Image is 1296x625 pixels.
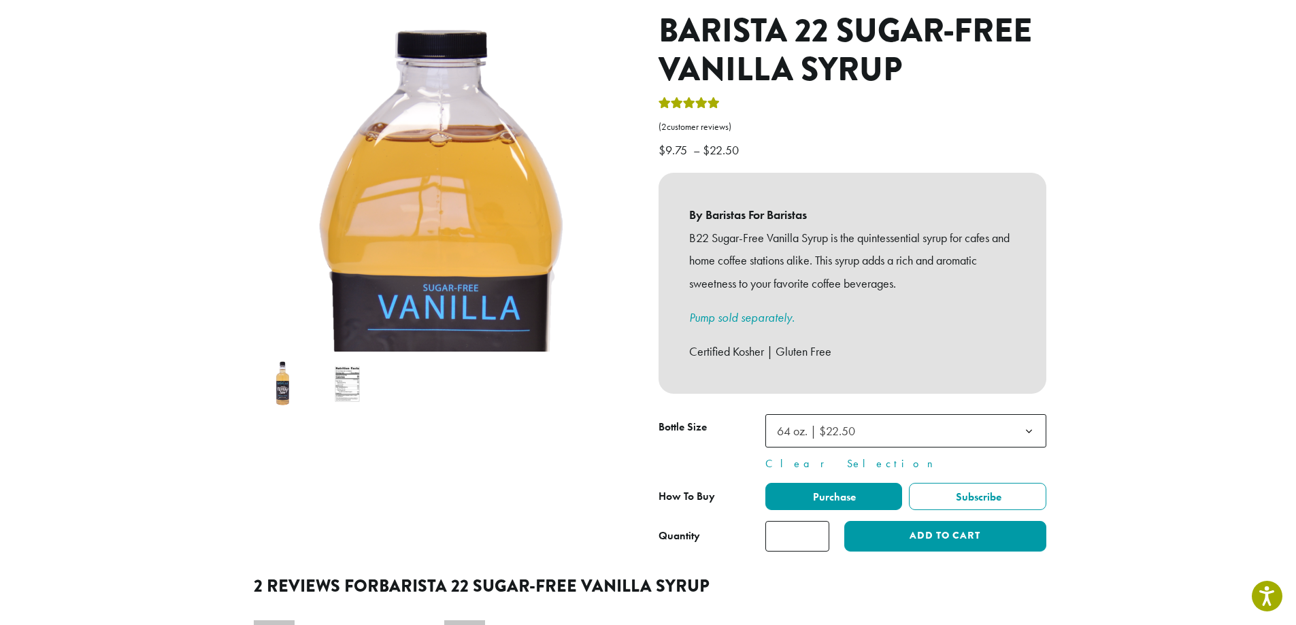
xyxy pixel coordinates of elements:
a: (2customer reviews) [659,120,1046,134]
span: 64 oz. | $22.50 [777,423,855,439]
img: Barista 22 Sugar-Free Vanilla Syrup - Image 2 [320,357,374,411]
button: Add to cart [844,521,1046,552]
a: Pump sold separately. [689,309,795,325]
span: 2 [661,121,667,133]
b: By Baristas For Baristas [689,203,1016,226]
span: 64 oz. | $22.50 [771,418,869,444]
h1: Barista 22 Sugar-Free Vanilla Syrup [659,12,1046,90]
span: 64 oz. | $22.50 [765,414,1046,447]
p: Certified Kosher | Gluten Free [689,340,1016,363]
span: Purchase [811,490,856,504]
div: Rated 5.00 out of 5 [659,95,720,116]
bdi: 22.50 [703,142,742,158]
span: $ [703,142,710,158]
label: Bottle Size [659,418,765,437]
input: Product quantity [765,521,829,552]
span: How To Buy [659,489,715,503]
a: Clear Selection [765,456,1046,472]
p: B22 Sugar-Free Vanilla Syrup is the quintessential syrup for cafes and home coffee stations alike... [689,226,1016,295]
span: – [693,142,700,158]
span: Subscribe [954,490,1001,504]
div: Quantity [659,528,700,544]
h2: 2 reviews for [254,576,1043,596]
span: $ [659,142,665,158]
span: Barista 22 Sugar-Free Vanilla Syrup [379,573,710,598]
img: Barista 22 Sugar-Free Vanilla Syrup [256,357,310,411]
bdi: 9.75 [659,142,691,158]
